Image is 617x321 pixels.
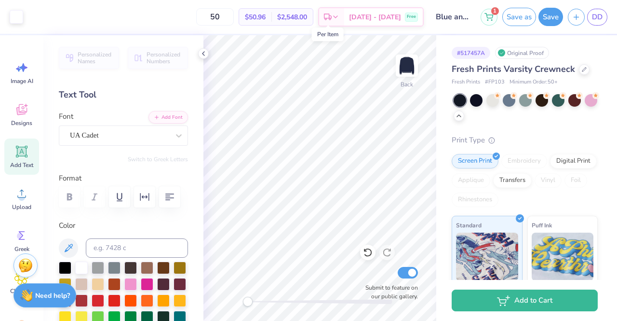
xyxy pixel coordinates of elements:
span: Standard [456,220,482,230]
img: Back [397,56,416,75]
img: Standard [456,233,518,281]
label: Format [59,173,188,184]
div: Original Proof [495,47,549,59]
span: Puff Ink [532,220,552,230]
span: Personalized Names [78,51,113,65]
label: Submit to feature on our public gallery. [360,283,418,301]
span: Greek [14,245,29,253]
div: Text Tool [59,88,188,101]
button: Add Font [148,111,188,124]
img: Puff Ink [532,233,594,281]
span: $2,548.00 [277,12,307,22]
button: Personalized Names [59,47,119,69]
span: Image AI [11,77,33,85]
span: [DATE] - [DATE] [349,12,401,22]
button: Save as [502,8,536,26]
label: Color [59,220,188,231]
div: Vinyl [535,173,562,188]
strong: Need help? [35,291,70,300]
span: DD [592,12,603,23]
div: Applique [452,173,490,188]
span: $50.96 [245,12,266,22]
input: e.g. 7428 c [86,238,188,258]
span: Add Text [10,161,33,169]
span: Upload [12,203,31,211]
div: Screen Print [452,154,498,168]
span: Free [407,14,416,20]
label: Font [59,111,73,122]
button: 1 [481,9,497,26]
span: Fresh Prints [452,78,480,86]
span: # FP103 [485,78,505,86]
a: DD [587,9,607,26]
button: Personalized Numbers [128,47,188,69]
input: Untitled Design [429,7,476,27]
button: Save [538,8,563,26]
span: Personalized Numbers [147,51,182,65]
span: Minimum Order: 50 + [510,78,558,86]
span: Designs [11,119,32,127]
div: Per Item [312,28,344,41]
div: Digital Print [550,154,597,168]
div: Back [401,80,413,89]
div: Embroidery [501,154,547,168]
div: Foil [564,173,587,188]
div: Transfers [493,173,532,188]
span: Fresh Prints Varsity Crewneck [452,63,575,75]
div: Rhinestones [452,193,498,207]
div: Print Type [452,135,598,146]
div: Accessibility label [243,297,253,307]
button: Add to Cart [452,290,598,311]
button: Switch to Greek Letters [128,155,188,163]
span: Clipart & logos [6,287,38,303]
div: # 517457A [452,47,490,59]
input: – – [196,8,234,26]
span: 1 [491,7,499,15]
